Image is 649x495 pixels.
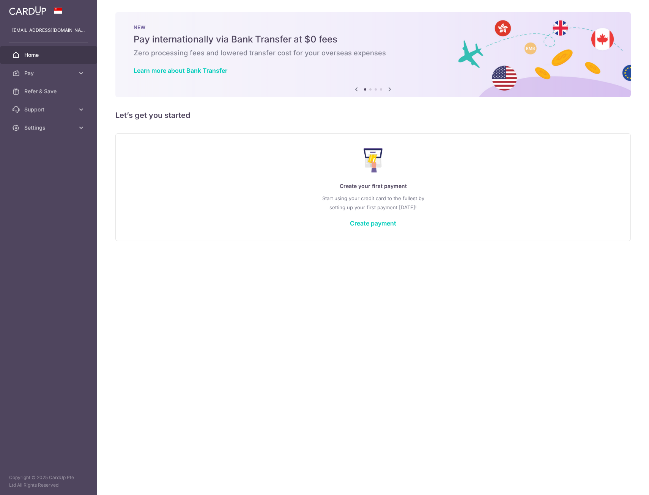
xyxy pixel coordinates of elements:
[24,124,74,132] span: Settings
[134,24,613,30] p: NEW
[134,67,227,74] a: Learn more about Bank Transfer
[364,148,383,172] img: Make Payment
[131,194,615,212] p: Start using your credit card to the fullest by setting up your first payment [DATE]!
[134,49,613,58] h6: Zero processing fees and lowered transfer cost for your overseas expenses
[134,33,613,45] h5: Pay internationally via Bank Transfer at $0 fees
[115,12,631,97] img: Bank transfer banner
[24,69,74,77] span: Pay
[24,106,74,113] span: Support
[9,6,46,15] img: CardUp
[12,27,85,34] p: [EMAIL_ADDRESS][DOMAIN_NAME]
[24,88,74,95] span: Refer & Save
[131,182,615,191] p: Create your first payment
[115,109,631,121] h5: Let’s get you started
[24,51,74,59] span: Home
[350,219,396,227] a: Create payment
